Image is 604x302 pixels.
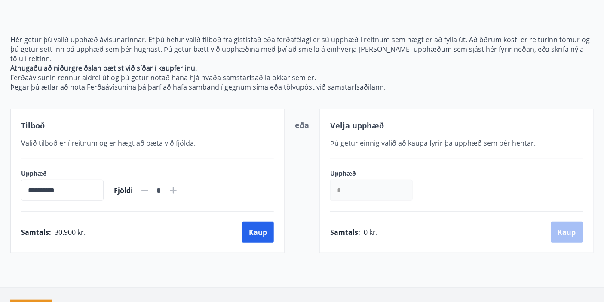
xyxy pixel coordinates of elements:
span: Þú getur einnig valið að kaupa fyrir þá upphæð sem þér hentar. [330,138,536,148]
label: Upphæð [330,169,421,178]
p: Þegar þú ætlar að nota Ferðaávísunina þá þarf að hafa samband í gegnum síma eða tölvupóst við sam... [10,82,594,92]
span: eða [295,120,309,130]
span: Samtals : [21,227,51,237]
button: Kaup [242,222,274,243]
span: Valið tilboð er í reitnum og er hægt að bæta við fjölda. [21,138,196,148]
span: 0 kr. [364,227,377,237]
span: Fjöldi [114,186,133,195]
span: Velja upphæð [330,120,384,131]
p: Hér getur þú valið upphæð ávísunarinnar. Ef þú hefur valið tilboð frá gististað eða ferðafélagi e... [10,35,594,63]
span: Samtals : [330,227,360,237]
p: Ferðaávísunin rennur aldrei út og þú getur notað hana hjá hvaða samstarfsaðila okkar sem er. [10,73,594,82]
strong: Athugaðu að niðurgreiðslan bætist við síðar í kaupferlinu. [10,63,197,73]
span: Tilboð [21,120,45,131]
label: Upphæð [21,169,104,178]
span: 30.900 kr. [55,227,86,237]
